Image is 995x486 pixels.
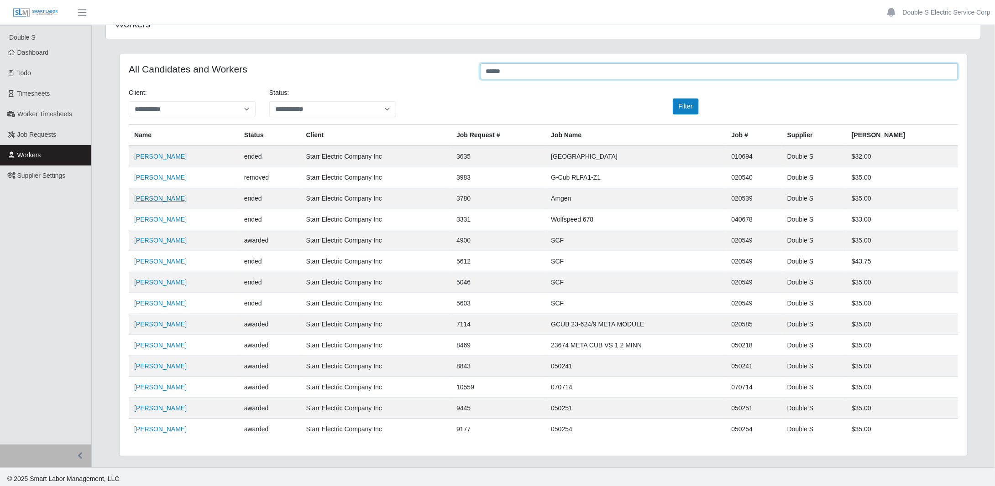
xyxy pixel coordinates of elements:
td: Double S [782,188,846,209]
a: [PERSON_NAME] [134,321,187,328]
td: Double S [782,230,846,251]
td: Amgen [545,188,726,209]
td: 020549 [726,251,782,272]
td: 020549 [726,293,782,314]
td: Starr Electric Company Inc [301,146,451,167]
td: $35.00 [846,356,958,377]
td: SCF [545,230,726,251]
td: awarded [239,314,301,335]
td: $33.00 [846,209,958,230]
td: Starr Electric Company Inc [301,251,451,272]
span: Dashboard [17,49,49,56]
a: [PERSON_NAME] [134,383,187,391]
span: Workers [17,151,41,159]
td: ended [239,188,301,209]
td: 020540 [726,167,782,188]
td: $35.00 [846,293,958,314]
td: Starr Electric Company Inc [301,314,451,335]
td: ended [239,251,301,272]
td: $35.00 [846,188,958,209]
td: $35.00 [846,230,958,251]
a: [PERSON_NAME] [134,404,187,412]
td: 4900 [451,230,545,251]
td: Double S [782,335,846,356]
td: Double S [782,293,846,314]
td: 070714 [726,377,782,398]
label: Status: [269,88,289,98]
td: 050251 [726,398,782,419]
td: awarded [239,419,301,440]
th: Status [239,125,301,146]
td: 050241 [726,356,782,377]
td: ended [239,293,301,314]
td: Starr Electric Company Inc [301,293,451,314]
td: Double S [782,146,846,167]
td: $35.00 [846,398,958,419]
td: 8469 [451,335,545,356]
td: Double S [782,251,846,272]
img: SLM Logo [13,8,58,18]
th: Job Name [545,125,726,146]
td: Starr Electric Company Inc [301,272,451,293]
td: $32.00 [846,146,958,167]
h4: All Candidates and Workers [129,63,466,75]
a: [PERSON_NAME] [134,174,187,181]
td: 3780 [451,188,545,209]
td: awarded [239,230,301,251]
td: Starr Electric Company Inc [301,209,451,230]
a: [PERSON_NAME] [134,341,187,349]
td: 020549 [726,230,782,251]
td: awarded [239,377,301,398]
td: Double S [782,377,846,398]
td: SCF [545,293,726,314]
td: Wolfspeed 678 [545,209,726,230]
label: Client: [129,88,147,98]
td: awarded [239,356,301,377]
a: [PERSON_NAME] [134,362,187,370]
td: 040678 [726,209,782,230]
td: 5046 [451,272,545,293]
td: Starr Electric Company Inc [301,356,451,377]
td: Starr Electric Company Inc [301,188,451,209]
td: [GEOGRAPHIC_DATA] [545,146,726,167]
td: Double S [782,419,846,440]
td: $35.00 [846,419,958,440]
td: G-Cub RLFA1-Z1 [545,167,726,188]
td: Double S [782,209,846,230]
td: Double S [782,398,846,419]
td: awarded [239,398,301,419]
td: 3331 [451,209,545,230]
a: Double S Electric Service Corp [903,8,990,17]
td: 7114 [451,314,545,335]
td: Starr Electric Company Inc [301,230,451,251]
td: 020585 [726,314,782,335]
td: 8843 [451,356,545,377]
th: Client [301,125,451,146]
td: 5603 [451,293,545,314]
td: 050251 [545,398,726,419]
a: [PERSON_NAME] [134,258,187,265]
span: © 2025 Smart Labor Management, LLC [7,475,119,482]
td: ended [239,272,301,293]
td: GCUB 23-624/9 META MODULE [545,314,726,335]
th: Job # [726,125,782,146]
td: 050241 [545,356,726,377]
td: 010694 [726,146,782,167]
td: removed [239,167,301,188]
th: Job Request # [451,125,545,146]
td: 10559 [451,377,545,398]
td: ended [239,146,301,167]
a: [PERSON_NAME] [134,300,187,307]
td: Starr Electric Company Inc [301,377,451,398]
td: 070714 [545,377,726,398]
td: Double S [782,314,846,335]
td: 3983 [451,167,545,188]
button: Filter [673,98,699,114]
td: $43.75 [846,251,958,272]
a: [PERSON_NAME] [134,425,187,433]
td: 050254 [545,419,726,440]
td: 020549 [726,272,782,293]
td: 050218 [726,335,782,356]
td: ended [239,209,301,230]
span: Double S [9,34,36,41]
